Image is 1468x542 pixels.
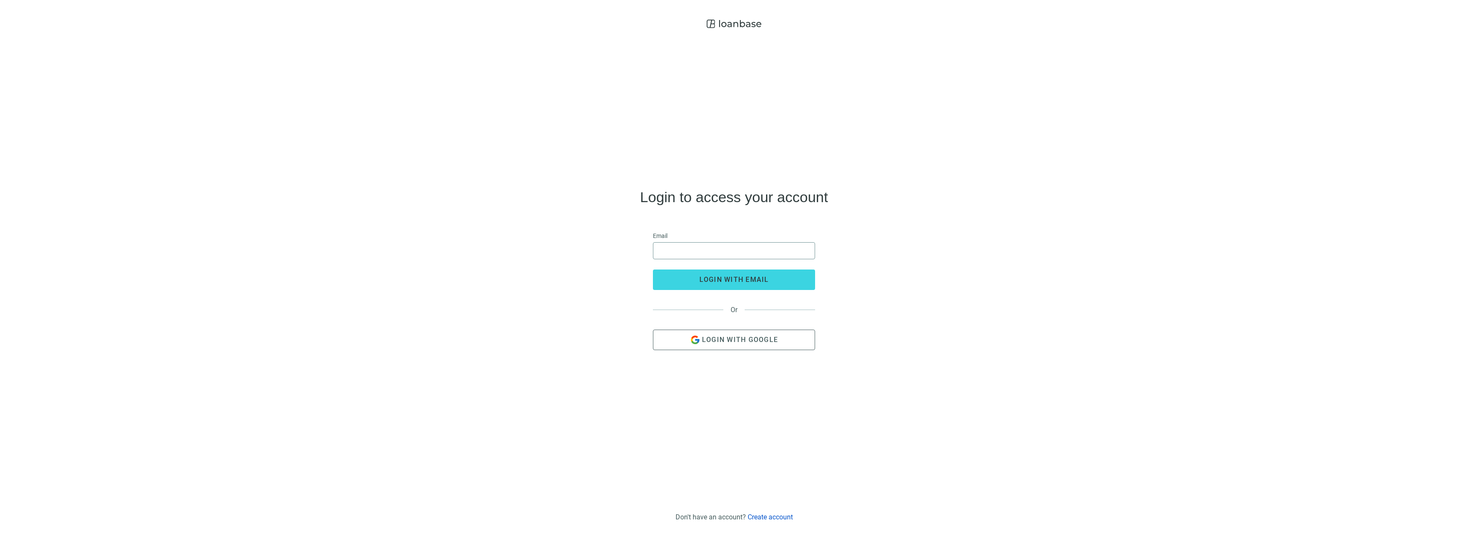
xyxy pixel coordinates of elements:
span: Login with Google [702,336,778,344]
span: Email [653,231,667,241]
button: login with email [653,270,815,290]
a: Create account [748,513,793,521]
span: login with email [699,275,769,284]
button: Login with Google [653,330,815,350]
span: Or [723,306,745,314]
div: Don't have an account? [676,513,793,521]
h4: Login to access your account [640,190,828,204]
